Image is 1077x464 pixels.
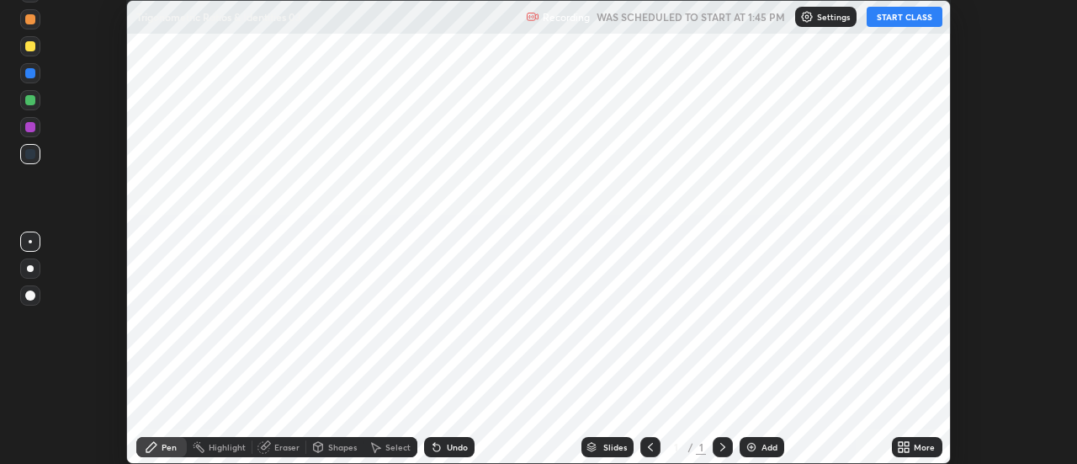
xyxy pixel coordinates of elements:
div: Eraser [274,443,300,451]
div: Pen [162,443,177,451]
p: Trigonometric Ratios & Identities 03 [136,10,301,24]
img: recording.375f2c34.svg [526,10,539,24]
button: START CLASS [867,7,942,27]
div: 1 [667,442,684,452]
div: Add [761,443,777,451]
img: add-slide-button [745,440,758,454]
p: Recording [543,11,590,24]
div: Undo [447,443,468,451]
div: More [914,443,935,451]
img: class-settings-icons [800,10,814,24]
div: 1 [696,440,706,455]
div: Shapes [328,443,357,451]
p: Settings [817,13,850,21]
div: Highlight [209,443,246,451]
h5: WAS SCHEDULED TO START AT 1:45 PM [597,9,785,24]
div: Select [385,443,411,451]
div: / [687,442,692,452]
div: Slides [603,443,627,451]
